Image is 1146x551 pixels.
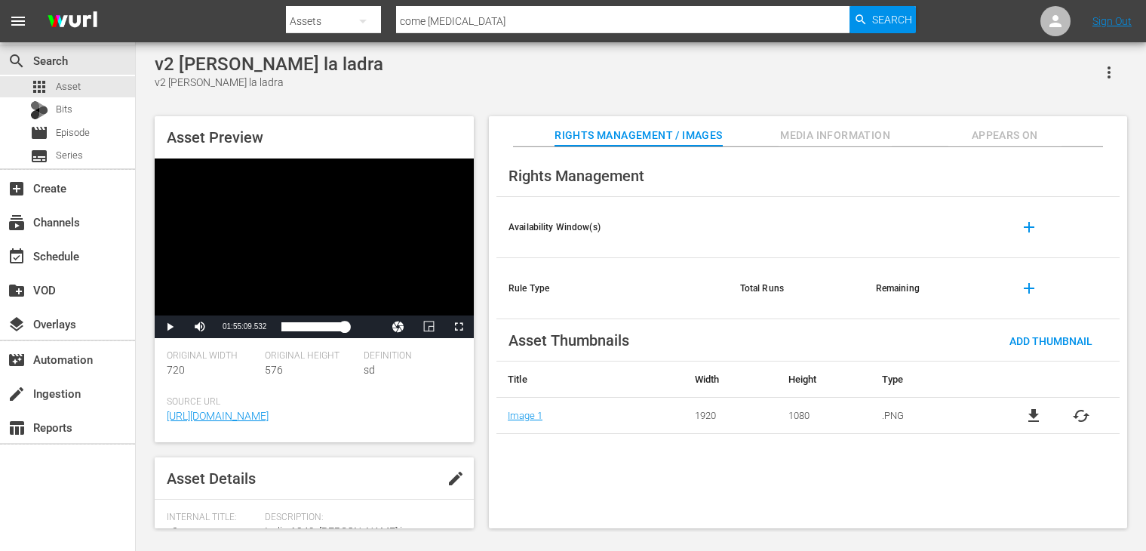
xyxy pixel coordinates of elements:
[1025,407,1043,425] a: file_download
[8,351,26,369] span: Automation
[864,258,1000,319] th: Remaining
[872,6,912,33] span: Search
[1020,279,1038,297] span: add
[871,398,995,434] td: .PNG
[948,126,1062,145] span: Appears On
[364,364,375,376] span: sd
[167,396,454,408] span: Source Url
[265,512,454,524] span: Description:
[438,460,474,497] button: edit
[1072,407,1090,425] button: cached
[444,316,474,338] button: Fullscreen
[30,124,48,142] span: Episode
[728,258,864,319] th: Total Runs
[1020,218,1038,236] span: add
[30,78,48,96] span: Asset
[155,54,383,75] div: v2 [PERSON_NAME] la ladra
[508,331,629,349] span: Asset Thumbnails
[30,101,48,119] div: Bits
[56,125,90,140] span: Episode
[8,385,26,403] span: Ingestion
[1011,209,1047,245] button: add
[167,512,257,524] span: Internal Title:
[8,180,26,198] span: Create
[8,419,26,437] span: Reports
[167,410,269,422] a: [URL][DOMAIN_NAME]
[36,4,109,39] img: ans4CAIJ8jUAAAAAAAAAAAAAAAAAAAAAAAAgQb4GAAAAAAAAAAAAAAAAAAAAAAAAJMjXAAAAAAAAAAAAAAAAAAAAAAAAgAT5G...
[8,282,26,300] span: VOD
[265,350,355,362] span: Original Height
[383,316,413,338] button: Jump To Time
[496,258,728,319] th: Rule Type
[555,126,722,145] span: Rights Management / Images
[185,316,215,338] button: Mute
[167,350,257,362] span: Original Width
[508,410,542,421] a: Image 1
[1011,270,1047,306] button: add
[167,469,256,488] span: Asset Details
[777,362,871,398] th: Height
[167,364,185,376] span: 720
[8,316,26,334] span: Overlays
[447,469,465,488] span: edit
[56,148,83,163] span: Series
[508,167,644,185] span: Rights Management
[777,398,871,434] td: 1080
[779,126,892,145] span: Media Information
[1092,15,1132,27] a: Sign Out
[413,316,444,338] button: Picture-in-Picture
[56,79,81,94] span: Asset
[8,248,26,266] span: Schedule
[997,327,1105,354] button: Add Thumbnail
[155,75,383,91] div: v2 [PERSON_NAME] la ladra
[155,316,185,338] button: Play
[364,350,454,362] span: Definition
[871,362,995,398] th: Type
[496,362,684,398] th: Title
[8,52,26,70] span: Search
[167,128,263,146] span: Asset Preview
[9,12,27,30] span: menu
[265,364,283,376] span: 576
[8,214,26,232] span: Channels
[684,362,777,398] th: Width
[684,398,777,434] td: 1920
[496,197,728,258] th: Availability Window(s)
[223,322,266,331] span: 01:55:09.532
[155,159,474,338] div: Video Player
[997,335,1105,347] span: Add Thumbnail
[30,147,48,165] span: Series
[56,102,72,117] span: Bits
[850,6,916,33] button: Search
[281,322,346,331] div: Progress Bar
